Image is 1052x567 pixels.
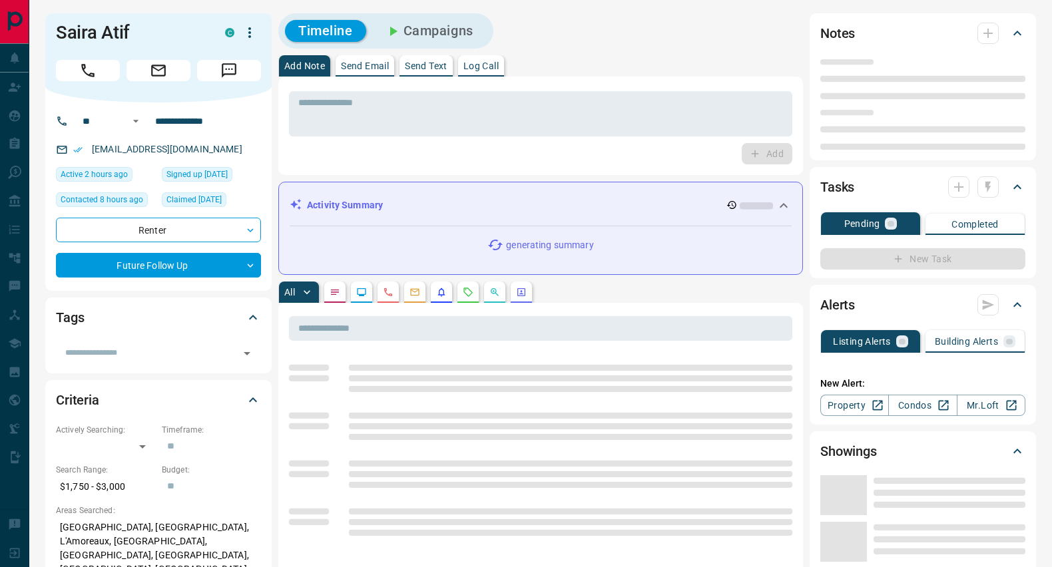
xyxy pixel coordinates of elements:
[290,193,792,218] div: Activity Summary
[127,60,190,81] span: Email
[820,435,1025,467] div: Showings
[341,61,389,71] p: Send Email
[284,287,295,297] p: All
[820,289,1025,321] div: Alerts
[56,22,205,43] h1: Saira Atif
[820,171,1025,203] div: Tasks
[463,61,499,71] p: Log Call
[820,17,1025,49] div: Notes
[820,441,877,462] h2: Showings
[61,193,143,206] span: Contacted 8 hours ago
[285,20,366,42] button: Timeline
[405,61,447,71] p: Send Text
[56,504,261,516] p: Areas Searched:
[56,464,155,476] p: Search Range:
[56,192,155,211] div: Mon Aug 18 2025
[238,344,256,363] button: Open
[820,395,889,416] a: Property
[56,167,155,186] div: Mon Aug 18 2025
[935,337,998,346] p: Building Alerts
[162,464,261,476] p: Budget:
[166,193,222,206] span: Claimed [DATE]
[56,253,261,278] div: Future Follow Up
[383,287,394,297] svg: Calls
[820,377,1025,391] p: New Alert:
[436,287,447,297] svg: Listing Alerts
[820,294,855,315] h2: Alerts
[820,176,854,198] h2: Tasks
[284,61,325,71] p: Add Note
[888,395,957,416] a: Condos
[56,301,261,333] div: Tags
[372,20,487,42] button: Campaigns
[820,23,855,44] h2: Notes
[489,287,500,297] svg: Opportunities
[225,28,234,37] div: condos.ca
[166,168,228,181] span: Signed up [DATE]
[56,307,84,328] h2: Tags
[833,337,891,346] p: Listing Alerts
[56,389,99,411] h2: Criteria
[162,424,261,436] p: Timeframe:
[409,287,420,297] svg: Emails
[162,192,261,211] div: Tue Aug 12 2025
[307,198,383,212] p: Activity Summary
[56,218,261,242] div: Renter
[56,384,261,416] div: Criteria
[56,424,155,436] p: Actively Searching:
[56,476,155,498] p: $1,750 - $3,000
[957,395,1025,416] a: Mr.Loft
[162,167,261,186] div: Tue Aug 05 2025
[56,60,120,81] span: Call
[330,287,340,297] svg: Notes
[951,220,999,229] p: Completed
[516,287,527,297] svg: Agent Actions
[73,145,83,154] svg: Email Verified
[506,238,593,252] p: generating summary
[92,144,242,154] a: [EMAIL_ADDRESS][DOMAIN_NAME]
[844,219,880,228] p: Pending
[197,60,261,81] span: Message
[128,113,144,129] button: Open
[463,287,473,297] svg: Requests
[61,168,128,181] span: Active 2 hours ago
[356,287,367,297] svg: Lead Browsing Activity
